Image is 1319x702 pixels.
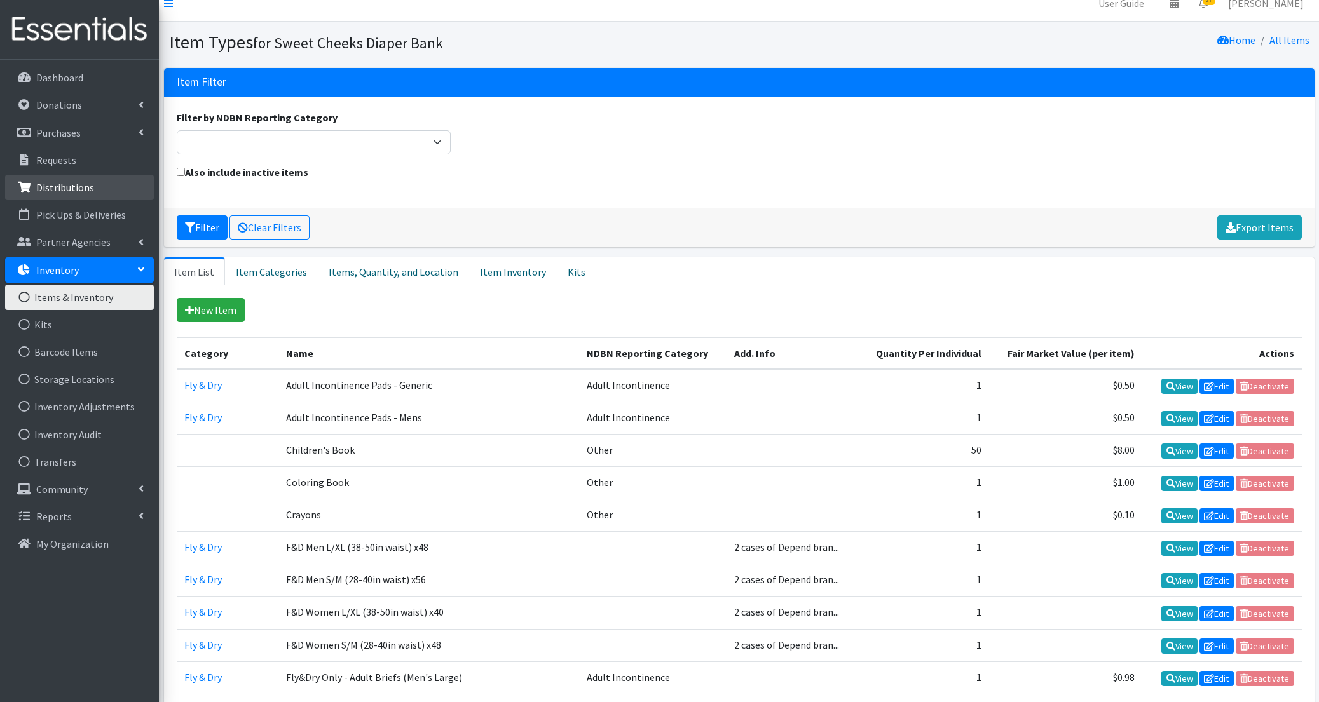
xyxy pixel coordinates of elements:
p: Community [36,483,88,496]
a: Fly & Dry [184,638,222,651]
p: Donations [36,98,82,111]
td: Adult Incontinence [579,369,727,402]
td: Crayons [278,499,579,532]
th: Category [177,337,279,369]
a: View [1161,379,1198,394]
a: Edit [1199,508,1234,523]
a: Edit [1199,379,1234,394]
td: 1 [859,597,989,629]
a: View [1161,411,1198,426]
a: Pick Ups & Deliveries [5,202,154,227]
td: 1 [859,661,989,694]
a: Community [5,476,154,502]
a: Storage Locations [5,367,154,392]
td: Adult Incontinence [579,402,727,434]
td: Other [579,499,727,532]
td: 50 [859,434,989,466]
a: Export Items [1217,215,1302,240]
td: Other [579,466,727,499]
td: 2 cases of Depend bran... [727,597,859,629]
td: F&D Women S/M (28-40in waist) x48 [278,629,579,661]
td: 2 cases of Depend bran... [727,532,859,564]
a: Edit [1199,671,1234,686]
a: Items & Inventory [5,285,154,310]
td: $0.50 [989,402,1142,434]
a: Edit [1199,573,1234,588]
td: 1 [859,369,989,402]
a: Fly & Dry [184,605,222,618]
th: Name [278,337,579,369]
a: Edit [1199,638,1234,654]
p: Reports [36,510,72,523]
th: NDBN Reporting Category [579,337,727,369]
a: Fly & Dry [184,379,222,391]
a: Edit [1199,541,1234,556]
a: Dashboard [5,65,154,90]
a: Items, Quantity, and Location [318,257,469,285]
a: Edit [1199,476,1234,491]
td: $0.98 [989,661,1142,694]
td: 1 [859,499,989,532]
td: F&D Men L/XL (38-50in waist) x48 [278,532,579,564]
td: $1.00 [989,466,1142,499]
a: Home [1217,34,1255,46]
a: Barcode Items [5,339,154,365]
td: Adult Incontinence Pads - Generic [278,369,579,402]
a: View [1161,606,1198,621]
p: Partner Agencies [36,236,111,248]
a: View [1161,541,1198,556]
a: Purchases [5,120,154,145]
a: Kits [5,312,154,337]
td: 1 [859,532,989,564]
td: Coloring Book [278,466,579,499]
a: Partner Agencies [5,229,154,255]
a: Inventory [5,257,154,283]
a: Distributions [5,175,154,200]
td: Children's Book [278,434,579,466]
p: Inventory [36,264,79,276]
td: F&D Men S/M (28-40in waist) x56 [278,564,579,597]
a: Edit [1199,443,1234,459]
a: Transfers [5,449,154,475]
a: Clear Filters [229,215,310,240]
img: HumanEssentials [5,8,154,51]
a: Requests [5,147,154,173]
a: View [1161,443,1198,459]
td: $8.00 [989,434,1142,466]
a: View [1161,573,1198,588]
a: Fly & Dry [184,573,222,586]
th: Quantity Per Individual [859,337,989,369]
a: New Item [177,298,245,322]
a: Item List [164,257,225,285]
a: View [1161,476,1198,491]
p: Requests [36,154,76,166]
p: Purchases [36,126,81,139]
p: Distributions [36,181,94,194]
button: Filter [177,215,228,240]
small: for Sweet Cheeks Diaper Bank [253,34,443,52]
a: View [1161,638,1198,654]
td: $0.50 [989,369,1142,402]
td: Adult Incontinence Pads - Mens [278,402,579,434]
a: Donations [5,92,154,118]
a: View [1161,671,1198,686]
td: 1 [859,629,989,661]
td: 2 cases of Depend bran... [727,629,859,661]
a: Fly & Dry [184,671,222,684]
a: Inventory Audit [5,422,154,447]
th: Fair Market Value (per item) [989,337,1142,369]
a: Edit [1199,606,1234,621]
td: 1 [859,402,989,434]
p: Dashboard [36,71,83,84]
a: Item Categories [225,257,318,285]
td: 2 cases of Depend bran... [727,564,859,597]
a: Reports [5,504,154,529]
a: View [1161,508,1198,523]
th: Add. Info [727,337,859,369]
p: Pick Ups & Deliveries [36,208,126,221]
a: My Organization [5,531,154,557]
a: Kits [557,257,596,285]
td: Other [579,434,727,466]
a: Edit [1199,411,1234,426]
h1: Item Types [169,31,735,53]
